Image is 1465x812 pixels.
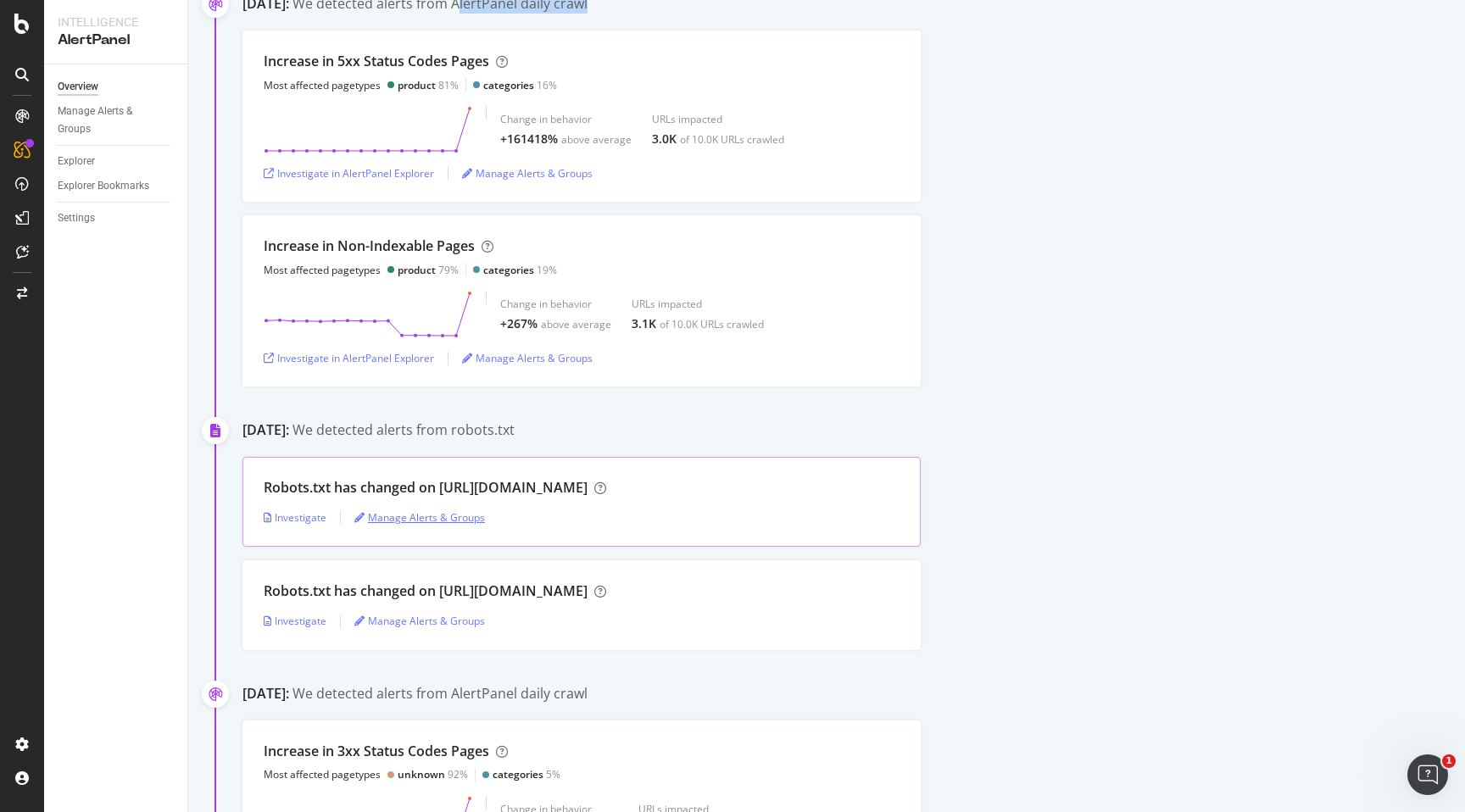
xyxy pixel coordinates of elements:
[1442,754,1456,768] span: 1
[493,767,543,781] div: categories
[541,317,611,331] div: above average
[398,78,436,92] div: product
[500,297,611,311] div: Change in behavior
[500,315,538,332] div: +267%
[632,297,764,311] div: URLs impacted
[462,351,593,365] a: Manage Alerts & Groups
[483,263,534,277] div: categories
[561,132,632,147] div: above average
[58,209,175,227] a: Settings
[58,103,175,138] a: Manage Alerts & Groups
[354,614,485,628] a: Manage Alerts & Groups
[354,608,485,635] button: Manage Alerts & Groups
[292,420,515,440] div: We detected alerts from robots.txt
[398,767,445,781] div: unknown
[264,614,326,628] a: Investigate
[264,608,326,635] button: Investigate
[264,510,326,525] a: Investigate
[58,177,175,195] a: Explorer Bookmarks
[264,263,381,277] div: Most affected pagetypes
[462,160,593,187] button: Manage Alerts & Groups
[264,742,489,761] div: Increase in 3xx Status Codes Pages
[58,103,159,138] div: Manage Alerts & Groups
[462,166,593,181] a: Manage Alerts & Groups
[398,263,459,277] div: 79%
[242,420,289,440] div: [DATE]:
[264,160,434,187] button: Investigate in AlertPanel Explorer
[354,504,485,531] button: Manage Alerts & Groups
[264,345,434,372] button: Investigate in AlertPanel Explorer
[58,14,174,31] div: Intelligence
[264,78,381,92] div: Most affected pagetypes
[680,132,784,147] div: of 10.0K URLs crawled
[660,317,764,331] div: of 10.0K URLs crawled
[58,209,95,227] div: Settings
[483,78,557,92] div: 16%
[264,581,588,601] div: Robots.txt has changed on [URL][DOMAIN_NAME]
[58,78,98,96] div: Overview
[652,112,784,126] div: URLs impacted
[462,345,593,372] button: Manage Alerts & Groups
[58,153,175,170] a: Explorer
[264,351,434,365] a: Investigate in AlertPanel Explorer
[264,166,434,181] a: Investigate in AlertPanel Explorer
[398,263,436,277] div: product
[398,767,468,781] div: 92%
[264,52,489,71] div: Increase in 5xx Status Codes Pages
[483,78,534,92] div: categories
[500,131,558,147] div: +161418%
[354,510,485,525] a: Manage Alerts & Groups
[58,153,95,170] div: Explorer
[1407,754,1448,795] iframe: Intercom live chat
[264,236,475,256] div: Increase in Non-Indexable Pages
[264,767,381,781] div: Most affected pagetypes
[632,315,656,332] div: 3.1K
[493,767,560,781] div: 5%
[652,131,677,147] div: 3.0K
[58,31,174,50] div: AlertPanel
[58,78,175,96] a: Overview
[398,78,459,92] div: 81%
[292,684,588,704] div: We detected alerts from AlertPanel daily crawl
[58,177,149,195] div: Explorer Bookmarks
[242,684,289,704] div: [DATE]:
[483,263,557,277] div: 19%
[264,478,588,498] div: Robots.txt has changed on [URL][DOMAIN_NAME]
[500,112,632,126] div: Change in behavior
[264,504,326,531] button: Investigate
